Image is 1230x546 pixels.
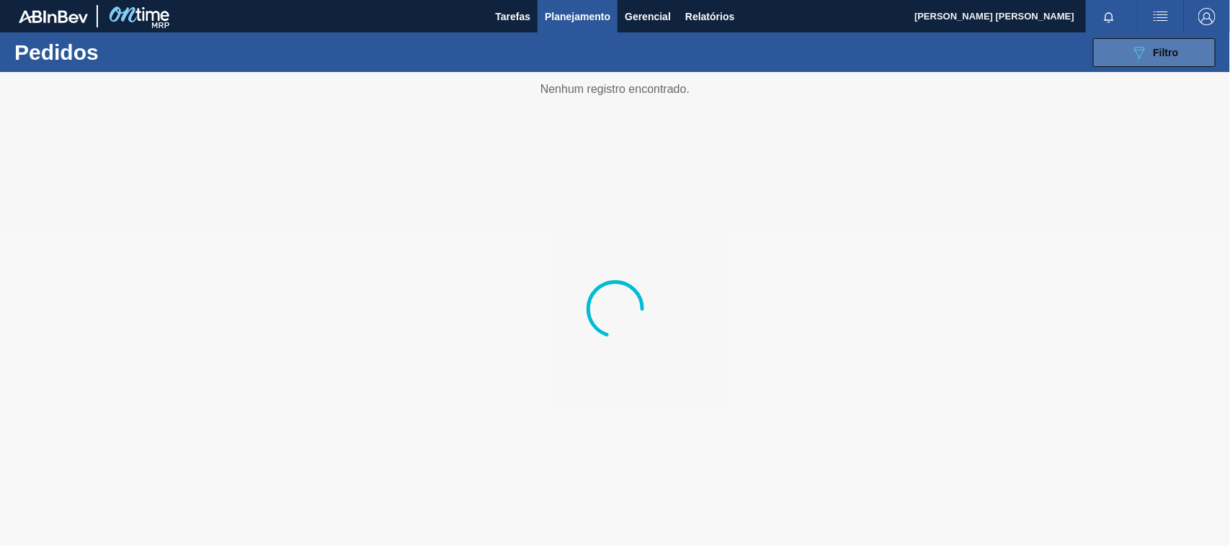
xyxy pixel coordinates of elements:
span: Filtro [1154,47,1179,58]
img: TNhmsLtSVTkK8tSr43FrP2fwEKptu5GPRR3wAAAABJRU5ErkJggg== [19,10,88,23]
span: Relatórios [685,8,734,25]
img: Logout [1198,8,1216,25]
button: Notificações [1086,6,1132,27]
span: Planejamento [545,8,610,25]
button: Filtro [1093,38,1216,67]
span: Gerencial [625,8,671,25]
span: Tarefas [495,8,530,25]
img: userActions [1152,8,1169,25]
h1: Pedidos [14,44,226,61]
